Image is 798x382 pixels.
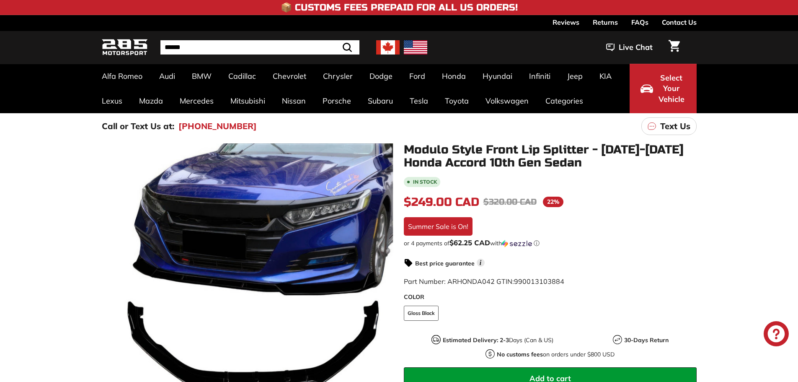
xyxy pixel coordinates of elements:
a: Mitsubishi [222,88,274,113]
span: $62.25 CAD [449,238,490,247]
a: FAQs [631,15,648,29]
div: Summer Sale is On! [404,217,473,236]
a: Contact Us [662,15,697,29]
a: Nissan [274,88,314,113]
span: $249.00 CAD [404,195,479,209]
p: Days (Can & US) [443,336,553,345]
a: Dodge [361,64,401,88]
a: Honda [434,64,474,88]
strong: Best price guarantee [415,260,475,267]
span: 990013103884 [514,277,564,286]
a: Toyota [436,88,477,113]
img: Sezzle [502,240,532,247]
a: Categories [537,88,591,113]
a: Mercedes [171,88,222,113]
a: Hyundai [474,64,521,88]
img: Logo_285_Motorsport_areodynamics_components [102,38,148,57]
a: Alfa Romeo [93,64,151,88]
b: In stock [413,179,437,185]
a: BMW [183,64,220,88]
span: Part Number: ARHONDA042 GTIN: [404,277,564,286]
a: Cart [664,33,685,62]
a: Tesla [401,88,436,113]
button: Select Your Vehicle [630,64,697,113]
a: Text Us [641,117,697,135]
a: Mazda [131,88,171,113]
p: on orders under $800 USD [497,350,615,359]
p: Call or Text Us at: [102,120,174,133]
a: [PHONE_NUMBER] [178,120,257,133]
button: Live Chat [595,37,664,58]
h1: Modulo Style Front Lip Splitter - [DATE]-[DATE] Honda Accord 10th Gen Sedan [404,143,697,169]
strong: 30-Days Return [624,336,669,344]
a: Ford [401,64,434,88]
a: Infiniti [521,64,559,88]
p: Text Us [660,120,690,133]
a: Subaru [359,88,401,113]
a: Jeep [559,64,591,88]
div: or 4 payments of$62.25 CADwithSezzle Click to learn more about Sezzle [404,239,697,247]
strong: Estimated Delivery: 2-3 [443,336,509,344]
a: Returns [593,15,618,29]
a: Audi [151,64,183,88]
strong: No customs fees [497,351,543,358]
span: 22% [543,197,563,207]
a: KIA [591,64,620,88]
input: Search [160,40,359,55]
inbox-online-store-chat: Shopify online store chat [761,321,791,348]
span: $320.00 CAD [483,197,537,207]
a: Reviews [553,15,579,29]
a: Porsche [314,88,359,113]
label: COLOR [404,293,697,301]
a: Chrysler [315,64,361,88]
span: Live Chat [619,42,653,53]
div: or 4 payments of with [404,239,697,247]
a: Cadillac [220,64,264,88]
a: Lexus [93,88,131,113]
span: i [477,259,485,267]
h4: 📦 Customs Fees Prepaid for All US Orders! [281,3,518,13]
a: Volkswagen [477,88,537,113]
span: Select Your Vehicle [657,73,686,105]
a: Chevrolet [264,64,315,88]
